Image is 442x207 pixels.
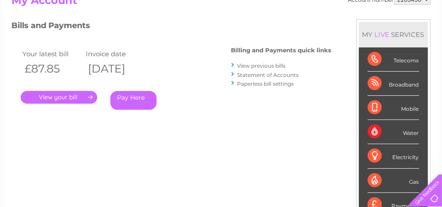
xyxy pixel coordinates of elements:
[368,169,419,193] div: Gas
[287,37,304,44] a: Water
[237,62,286,69] a: View previous bills
[359,22,428,47] div: MY SERVICES
[84,60,147,78] th: [DATE]
[368,47,419,72] div: Telecoms
[368,96,419,120] div: Mobile
[12,19,332,35] h3: Bills and Payments
[110,91,157,110] a: Pay Here
[368,72,419,96] div: Broadband
[373,30,391,39] div: LIVE
[21,60,84,78] th: £87.85
[309,37,329,44] a: Energy
[231,47,332,54] h4: Billing and Payments quick links
[384,37,405,44] a: Contact
[15,23,60,50] img: logo.png
[21,91,97,104] a: .
[237,72,299,78] a: Statement of Accounts
[365,37,378,44] a: Blog
[84,48,147,60] td: Invoice date
[334,37,360,44] a: Telecoms
[276,4,337,15] a: 0333 014 3131
[14,5,429,43] div: Clear Business is a trading name of Verastar Limited (registered in [GEOGRAPHIC_DATA] No. 3667643...
[21,48,84,60] td: Your latest bill
[368,144,419,168] div: Electricity
[237,80,294,87] a: Paperless bill settings
[368,120,419,144] div: Water
[413,37,434,44] a: Log out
